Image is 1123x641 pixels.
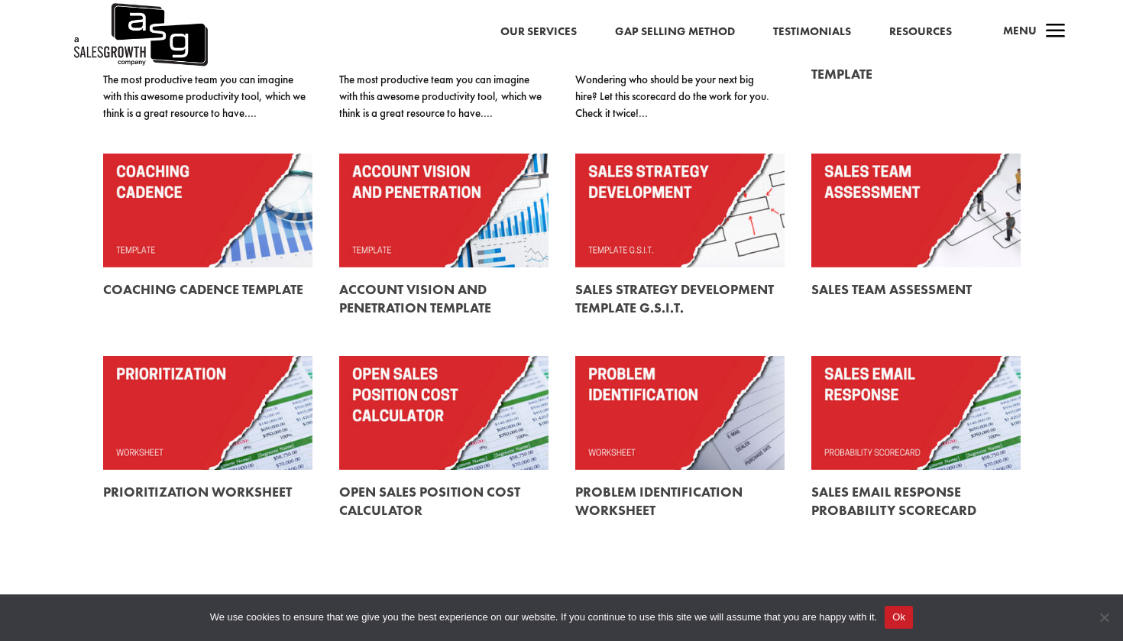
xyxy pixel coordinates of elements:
span: Menu [1003,23,1037,38]
a: Our Services [500,22,577,42]
span: No [1096,610,1112,625]
a: Gap Selling Method [615,22,735,42]
a: Testimonials [773,22,851,42]
span: We use cookies to ensure that we give you the best experience on our website. If you continue to ... [210,610,877,625]
a: Resources [889,22,952,42]
span: a [1040,17,1071,47]
button: Ok [885,606,913,629]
